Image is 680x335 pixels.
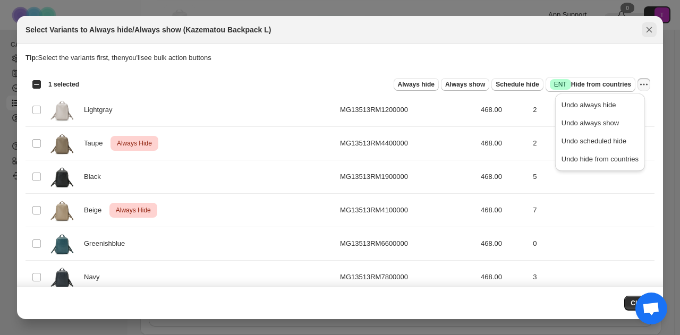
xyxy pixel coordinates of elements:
[337,261,478,294] td: MG13513RM7800000
[337,93,478,127] td: MG13513RM1200000
[84,138,108,149] span: Taupe
[562,101,616,109] span: Undo always hide
[562,155,639,163] span: Undo hide from countries
[530,261,654,294] td: 3
[642,22,657,37] button: Close
[441,78,489,91] button: Always show
[445,80,485,89] span: Always show
[49,197,75,224] img: MG13513_RM41_color_01.jpg
[530,160,654,194] td: 5
[546,77,635,92] button: SuccessENTHide from countries
[530,194,654,227] td: 7
[478,127,530,160] td: 468.00
[562,137,626,145] span: Undo scheduled hide
[25,24,271,35] h2: Select Variants to Always hide/Always show (Kazematou Backpack L)
[530,93,654,127] td: 2
[624,296,654,311] button: Close
[631,299,648,307] span: Close
[496,80,539,89] span: Schedule hide
[491,78,543,91] button: Schedule hide
[558,151,642,168] button: Undo hide from countries
[550,79,631,90] span: Hide from countries
[49,97,75,123] img: MG13513_RM12_color_01.jpg
[478,160,530,194] td: 468.00
[554,80,567,89] span: ENT
[478,93,530,127] td: 468.00
[49,130,75,157] img: MG13513_RM44_color_01_49c1f08d-d6ad-4b63-a7fe-faf59aa02c96.jpg
[337,160,478,194] td: MG13513RM1900000
[84,105,118,115] span: Lightgray
[25,53,654,63] p: Select the variants first, then you'll see bulk action buttons
[48,80,79,89] span: 1 selected
[84,238,131,249] span: Greenishblue
[478,227,530,261] td: 468.00
[84,205,107,216] span: Beige
[398,80,435,89] span: Always hide
[115,137,154,150] span: Always Hide
[530,227,654,261] td: 0
[337,194,478,227] td: MG13513RM4100000
[562,119,619,127] span: Undo always show
[635,293,667,324] a: チャットを開く
[84,171,107,182] span: Black
[114,204,153,217] span: Always Hide
[530,127,654,160] td: 2
[478,261,530,294] td: 468.00
[637,78,650,91] button: More actions
[25,54,38,62] strong: Tip:
[49,264,75,290] img: MG13513_RM78_color_01.jpg
[49,230,75,257] img: MG13513_RM66_color_01.jpg
[337,127,478,160] td: MG13513RM4400000
[84,272,105,282] span: Navy
[558,97,642,114] button: Undo always hide
[394,78,439,91] button: Always hide
[49,164,75,190] img: MG13513_RM19_color_01.jpg
[558,115,642,132] button: Undo always show
[478,194,530,227] td: 468.00
[337,227,478,261] td: MG13513RM6600000
[558,133,642,150] button: Undo scheduled hide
